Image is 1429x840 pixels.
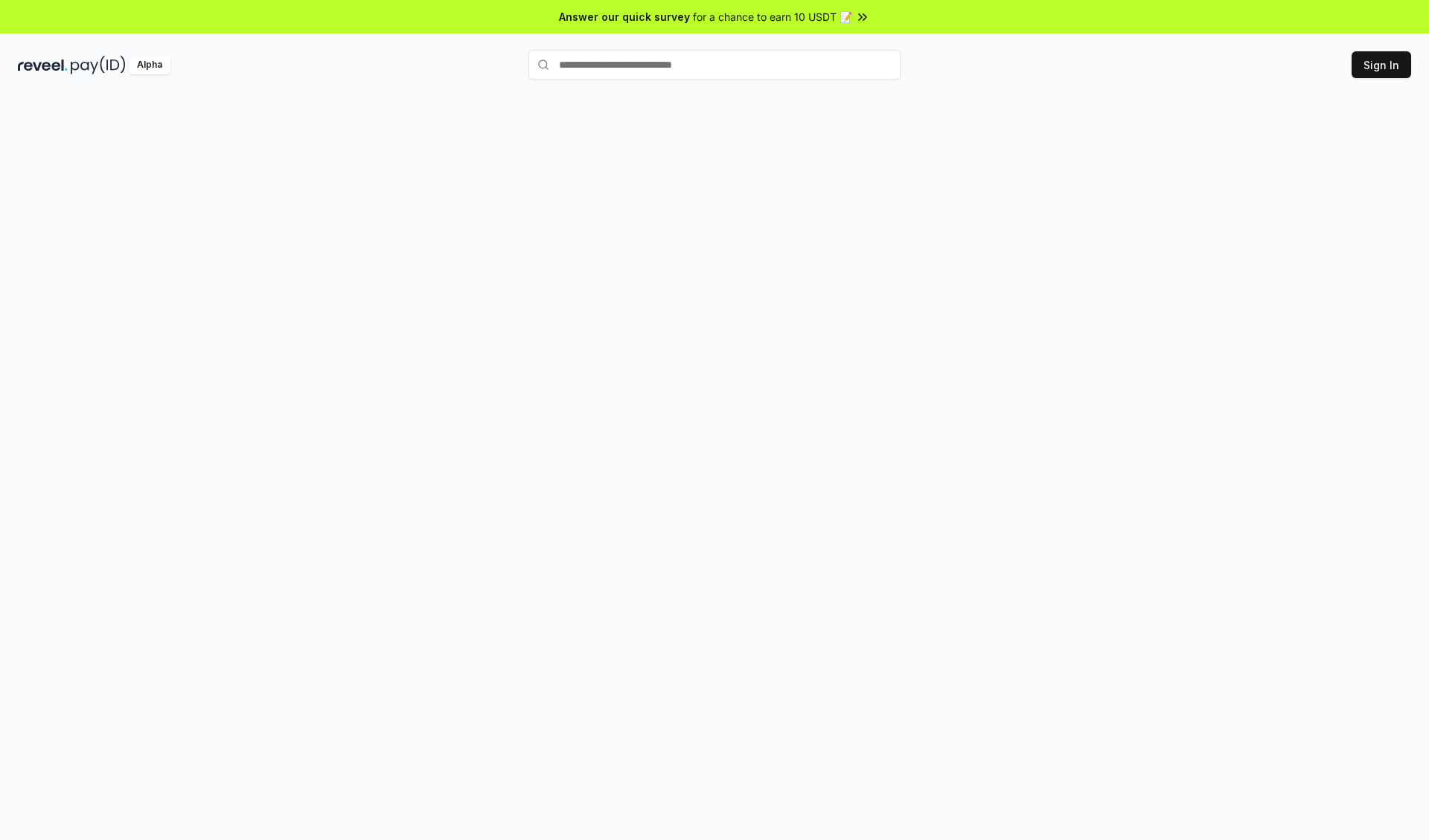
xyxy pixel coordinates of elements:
span: Answer our quick survey [559,9,690,25]
span: for a chance to earn 10 USDT 📝 [693,9,852,25]
div: Alpha [129,56,170,74]
button: Sign In [1352,51,1411,78]
img: pay_id [71,56,126,74]
img: reveel_dark [18,56,68,74]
